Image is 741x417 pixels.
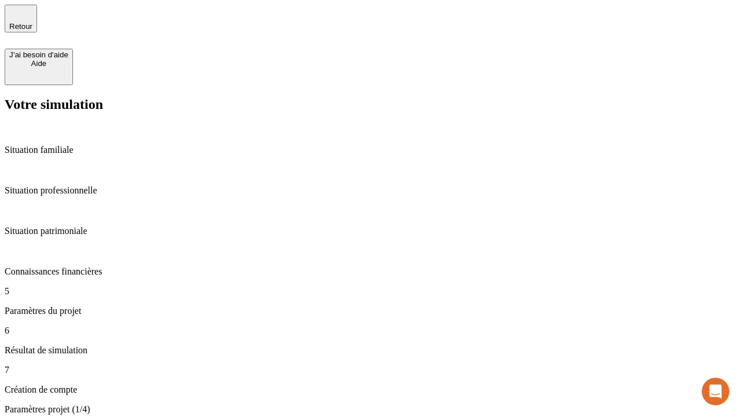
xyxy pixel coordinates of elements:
div: L’équipe répond généralement dans un délai de quelques minutes. [12,19,285,31]
div: J’ai besoin d'aide [9,50,68,59]
p: Résultat de simulation [5,345,736,356]
p: 7 [5,365,736,375]
button: J’ai besoin d'aideAide [5,49,73,85]
h2: Votre simulation [5,97,736,112]
button: Retour [5,5,37,32]
iframe: Intercom live chat [702,378,729,405]
p: Situation familiale [5,145,736,155]
p: Situation professionnelle [5,185,736,196]
p: 6 [5,325,736,336]
div: Ouvrir le Messenger Intercom [5,5,319,36]
p: Connaissances financières [5,266,736,277]
p: Paramètres projet (1/4) [5,404,736,415]
p: Situation patrimoniale [5,226,736,236]
div: Vous avez besoin d’aide ? [12,10,285,19]
p: Création de compte [5,385,736,395]
span: Retour [9,22,32,31]
p: 5 [5,286,736,297]
p: Paramètres du projet [5,306,736,316]
div: Aide [9,59,68,68]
